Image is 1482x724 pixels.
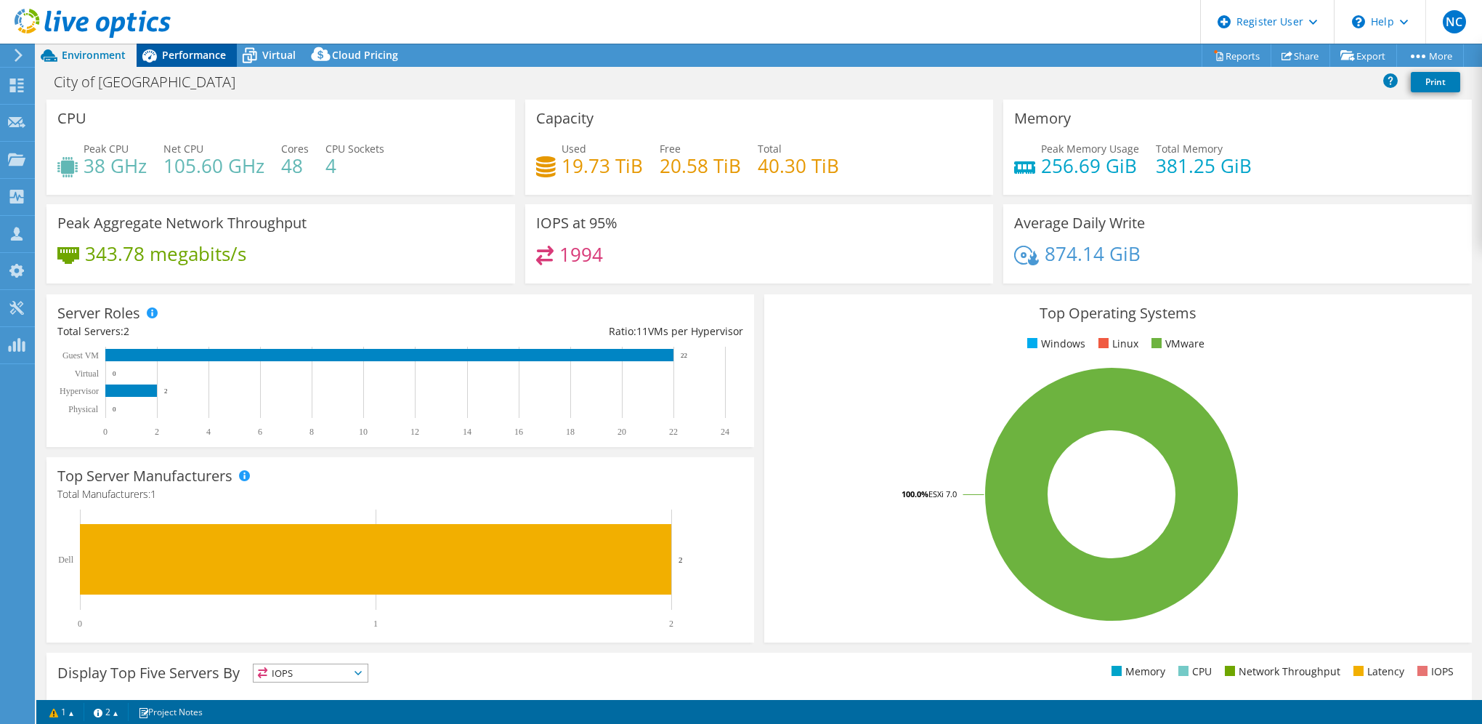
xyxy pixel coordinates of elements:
[155,427,159,437] text: 2
[68,404,98,414] text: Physical
[258,427,262,437] text: 6
[84,158,147,174] h4: 38 GHz
[536,215,617,231] h3: IOPS at 95%
[113,406,116,413] text: 0
[1350,664,1404,680] li: Latency
[84,142,129,156] span: Peak CPU
[1014,215,1145,231] h3: Average Daily Write
[57,468,232,484] h3: Top Server Manufacturers
[566,427,575,437] text: 18
[1202,44,1271,67] a: Reports
[113,370,116,377] text: 0
[559,246,603,262] h4: 1994
[681,352,687,359] text: 22
[562,142,586,156] span: Used
[514,427,523,437] text: 16
[39,703,84,721] a: 1
[163,158,264,174] h4: 105.60 GHz
[902,488,928,499] tspan: 100.0%
[1221,664,1340,680] li: Network Throughput
[103,427,108,437] text: 0
[1108,664,1165,680] li: Memory
[128,703,213,721] a: Project Notes
[85,246,246,262] h4: 343.78 megabits/s
[164,387,168,395] text: 2
[1156,142,1223,156] span: Total Memory
[660,158,741,174] h4: 20.58 TiB
[1041,158,1139,174] h4: 256.69 GiB
[1045,246,1141,262] h4: 874.14 GiB
[679,555,683,564] text: 2
[62,350,99,361] text: Guest VM
[254,664,368,682] span: IOPS
[669,427,678,437] text: 22
[359,427,368,437] text: 10
[57,215,307,231] h3: Peak Aggregate Network Throughput
[332,48,398,62] span: Cloud Pricing
[309,427,314,437] text: 8
[123,324,129,338] span: 2
[57,486,743,502] h4: Total Manufacturers:
[60,386,99,396] text: Hypervisor
[928,488,957,499] tspan: ESXi 7.0
[1414,664,1454,680] li: IOPS
[58,555,73,565] text: Dell
[281,158,309,174] h4: 48
[281,142,309,156] span: Cores
[1148,336,1204,352] li: VMware
[758,158,839,174] h4: 40.30 TiB
[206,427,211,437] text: 4
[660,142,681,156] span: Free
[1443,10,1466,33] span: NC
[57,305,140,321] h3: Server Roles
[325,158,384,174] h4: 4
[1014,110,1071,126] h3: Memory
[669,619,673,629] text: 2
[775,305,1461,321] h3: Top Operating Systems
[1095,336,1138,352] li: Linux
[163,142,203,156] span: Net CPU
[75,369,100,379] text: Virtual
[636,324,648,338] span: 11
[1271,44,1330,67] a: Share
[1396,44,1464,67] a: More
[1411,72,1460,92] a: Print
[1156,158,1252,174] h4: 381.25 GiB
[463,427,471,437] text: 14
[536,110,594,126] h3: Capacity
[1175,664,1212,680] li: CPU
[721,427,729,437] text: 24
[373,619,378,629] text: 1
[150,487,156,501] span: 1
[262,48,296,62] span: Virtual
[62,48,126,62] span: Environment
[84,703,129,721] a: 2
[57,323,400,339] div: Total Servers:
[325,142,384,156] span: CPU Sockets
[617,427,626,437] text: 20
[1041,142,1139,156] span: Peak Memory Usage
[758,142,782,156] span: Total
[410,427,419,437] text: 12
[1024,336,1085,352] li: Windows
[47,74,258,90] h1: City of [GEOGRAPHIC_DATA]
[1352,15,1365,28] svg: \n
[400,323,743,339] div: Ratio: VMs per Hypervisor
[162,48,226,62] span: Performance
[562,158,643,174] h4: 19.73 TiB
[1329,44,1397,67] a: Export
[57,110,86,126] h3: CPU
[78,619,82,629] text: 0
